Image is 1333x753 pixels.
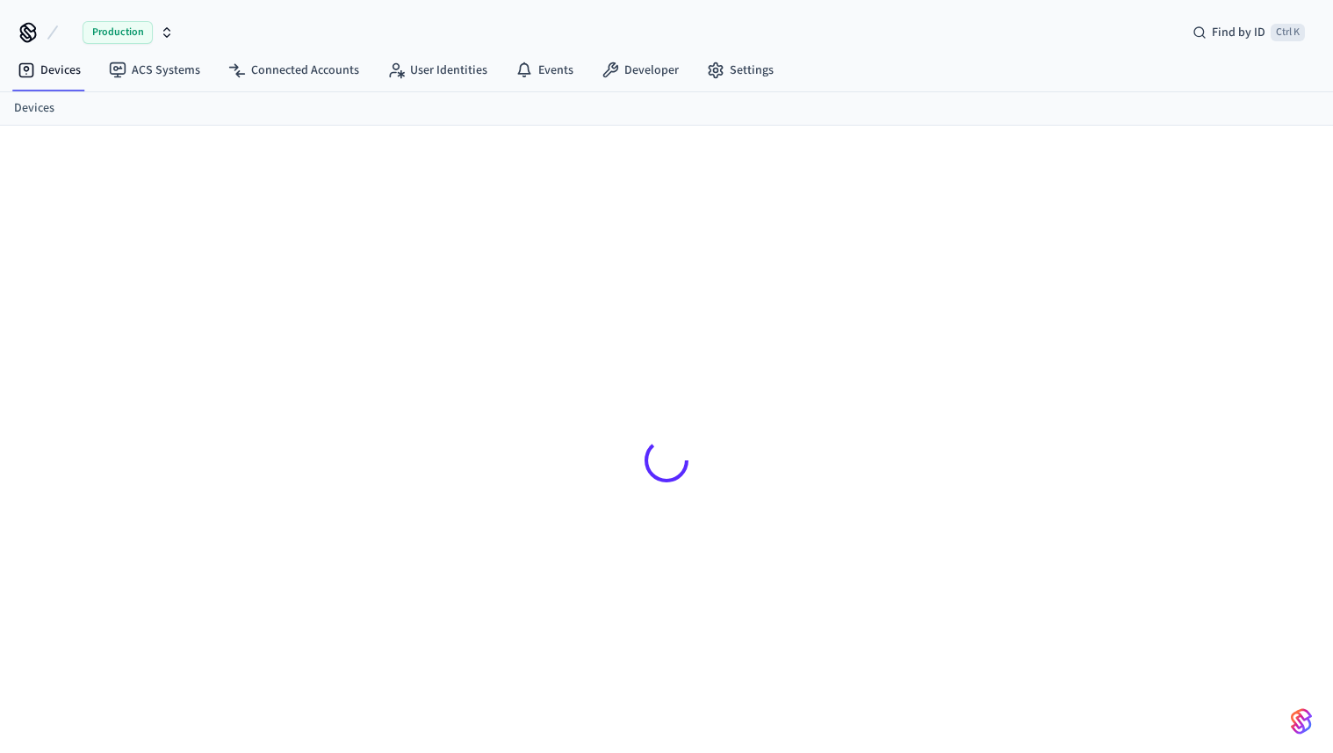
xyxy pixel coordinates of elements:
a: Settings [693,54,788,86]
a: Events [501,54,587,86]
a: Connected Accounts [214,54,373,86]
a: Devices [14,99,54,118]
div: Find by IDCtrl K [1178,17,1319,48]
a: ACS Systems [95,54,214,86]
span: Find by ID [1212,24,1265,41]
span: Ctrl K [1271,24,1305,41]
a: Devices [4,54,95,86]
a: User Identities [373,54,501,86]
a: Developer [587,54,693,86]
img: SeamLogoGradient.69752ec5.svg [1291,707,1312,735]
span: Production [83,21,153,44]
